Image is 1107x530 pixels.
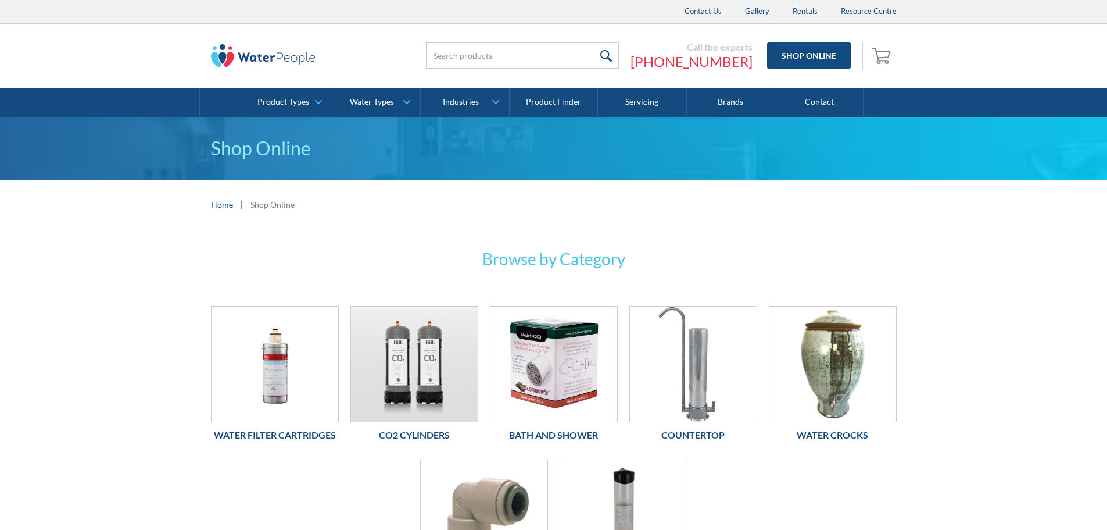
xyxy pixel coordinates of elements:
a: Shop Online [767,42,851,69]
a: Contact [775,88,864,117]
div: Call the experts [630,41,753,53]
a: Water Types [332,88,420,117]
img: Co2 Cylinders [351,307,478,422]
a: Bath and ShowerBath and Shower [490,306,618,448]
a: CountertopCountertop [629,306,757,448]
h6: Co2 Cylinders [350,428,478,442]
a: Servicing [598,88,686,117]
h6: Bath and Shower [490,428,618,442]
img: Countertop [630,307,757,422]
a: [PHONE_NUMBER] [630,53,753,70]
img: Bath and Shower [490,307,617,422]
h3: Browse by Category [327,247,780,271]
img: shopping cart [872,46,894,65]
img: The Water People [211,44,316,67]
div: Product Types [257,97,309,107]
a: Product Types [244,88,332,117]
div: Industries [443,97,479,107]
a: Product Finder [510,88,598,117]
a: Home [211,198,233,211]
a: Brands [687,88,775,117]
h1: Shop Online [211,134,897,162]
h6: Water Crocks [769,428,897,442]
div: Shop Online [250,198,295,211]
img: Water Crocks [769,307,896,422]
img: Water Filter Cartridges [212,307,338,422]
a: Co2 CylindersCo2 Cylinders [350,306,478,448]
h6: Countertop [629,428,757,442]
a: Water CrocksWater Crocks [769,306,897,448]
div: Water Types [350,97,394,107]
a: Water Filter CartridgesWater Filter Cartridges [211,306,339,448]
a: Open empty cart [869,42,897,70]
h6: Water Filter Cartridges [211,428,339,442]
div: | [239,197,245,211]
a: Industries [421,88,508,117]
input: Search products [426,42,619,69]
